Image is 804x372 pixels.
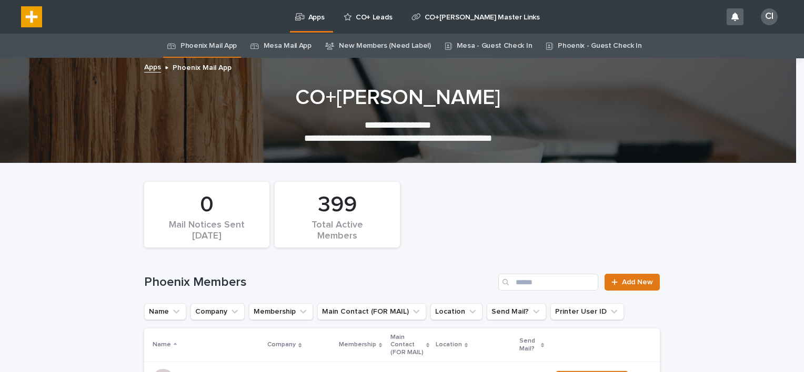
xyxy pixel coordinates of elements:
[144,60,161,73] a: Apps
[249,303,313,320] button: Membership
[293,192,382,218] div: 399
[622,278,653,286] span: Add New
[267,339,296,350] p: Company
[162,220,252,242] div: Mail Notices Sent [DATE]
[153,339,171,350] p: Name
[317,303,426,320] button: Main Contact (FOR MAIL)
[162,192,252,218] div: 0
[293,220,382,242] div: Total Active Members
[457,34,532,58] a: Mesa - Guest Check In
[605,274,660,291] a: Add New
[264,34,311,58] a: Mesa Mail App
[487,303,546,320] button: Send Mail?
[144,275,494,290] h1: Phoenix Members
[144,303,186,320] button: Name
[21,6,42,27] img: EHnPH8K7S9qrZ1tm0B1b
[140,85,656,110] h1: CO+[PERSON_NAME]
[190,303,245,320] button: Company
[430,303,483,320] button: Location
[339,339,376,350] p: Membership
[498,274,598,291] input: Search
[519,335,538,355] p: Send Mail?
[180,34,237,58] a: Phoenix Mail App
[436,339,462,350] p: Location
[558,34,642,58] a: Phoenix - Guest Check In
[339,34,431,58] a: New Members (Need Label)
[390,332,424,358] p: Main Contact (FOR MAIL)
[173,61,232,73] p: Phoenix Mail App
[761,8,778,25] div: CI
[550,303,624,320] button: Printer User ID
